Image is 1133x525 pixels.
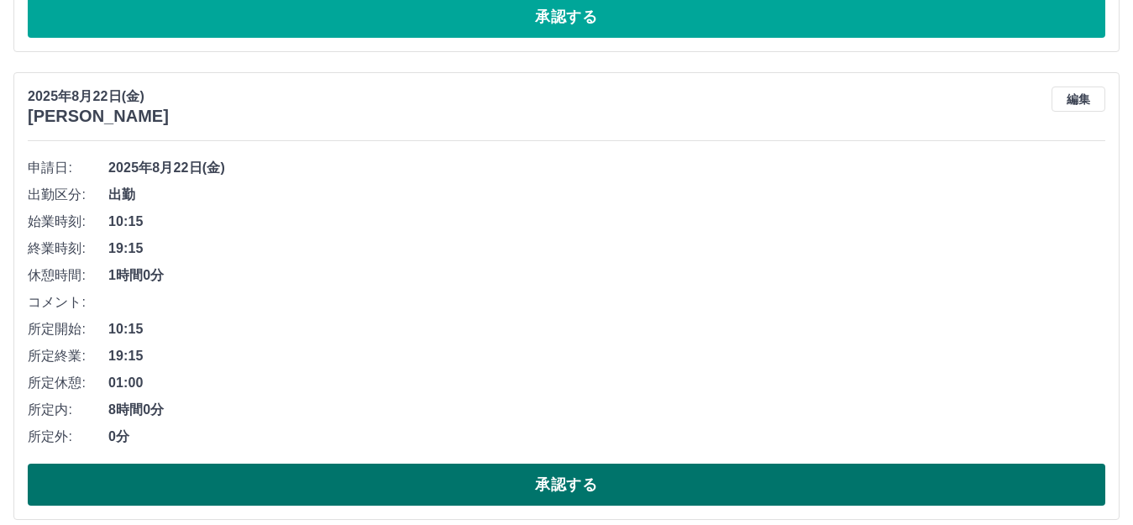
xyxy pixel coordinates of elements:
[108,400,1105,420] span: 8時間0分
[108,239,1105,259] span: 19:15
[108,373,1105,393] span: 01:00
[28,185,108,205] span: 出勤区分:
[28,373,108,393] span: 所定休憩:
[28,107,169,126] h3: [PERSON_NAME]
[28,212,108,232] span: 始業時刻:
[28,158,108,178] span: 申請日:
[108,185,1105,205] span: 出勤
[28,400,108,420] span: 所定内:
[108,265,1105,286] span: 1時間0分
[28,239,108,259] span: 終業時刻:
[108,319,1105,339] span: 10:15
[108,212,1105,232] span: 10:15
[108,346,1105,366] span: 19:15
[28,265,108,286] span: 休憩時間:
[28,346,108,366] span: 所定終業:
[1052,87,1105,112] button: 編集
[28,319,108,339] span: 所定開始:
[108,427,1105,447] span: 0分
[28,292,108,312] span: コメント:
[28,427,108,447] span: 所定外:
[28,464,1105,506] button: 承認する
[108,158,1105,178] span: 2025年8月22日(金)
[28,87,169,107] p: 2025年8月22日(金)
